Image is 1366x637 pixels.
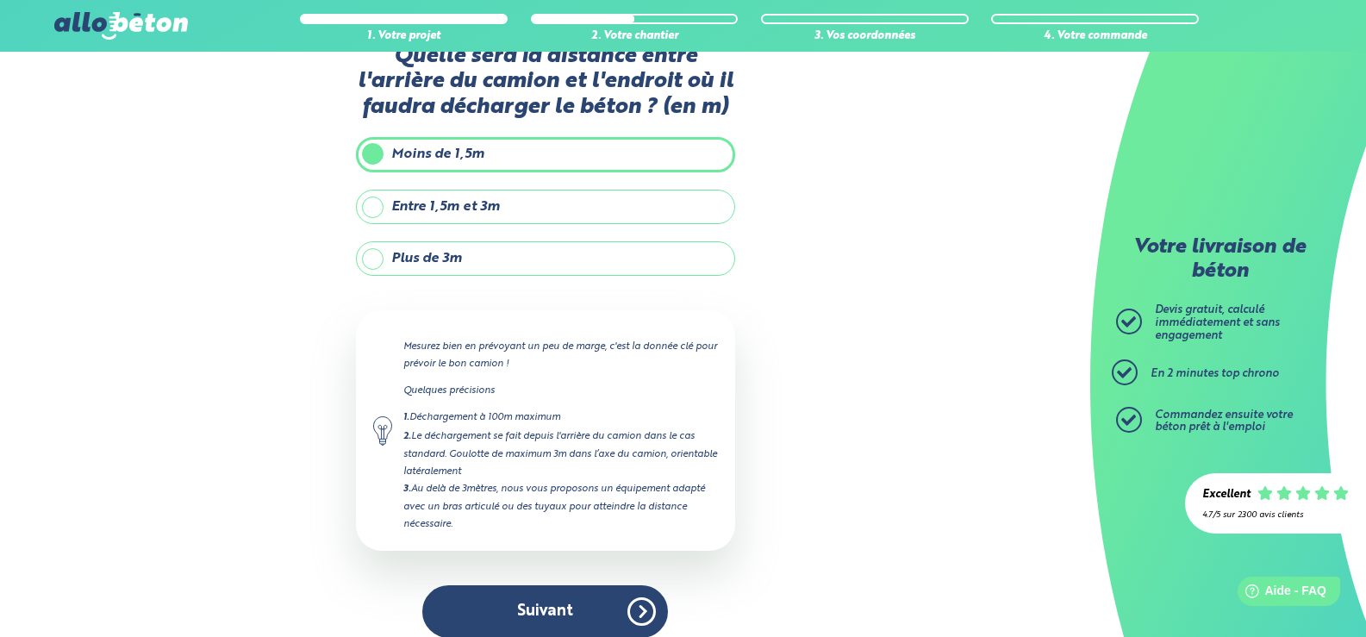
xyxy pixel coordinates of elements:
[356,190,735,224] label: Entre 1,5m et 3m
[1202,489,1251,502] div: Excellent
[300,30,508,43] div: 1. Votre projet
[403,413,409,422] strong: 1.
[403,382,718,399] p: Quelques précisions
[531,30,739,43] div: 2. Votre chantier
[356,241,735,276] label: Plus de 3m
[1213,570,1347,618] iframe: Help widget launcher
[403,428,718,480] div: Le déchargement se fait depuis l'arrière du camion dans le cas standard. Goulotte de maximum 3m d...
[1155,304,1280,340] span: Devis gratuit, calculé immédiatement et sans engagement
[403,432,411,441] strong: 2.
[356,44,735,120] label: Quelle sera la distance entre l'arrière du camion et l'endroit où il faudra décharger le béton ? ...
[403,480,718,533] div: Au delà de 3mètres, nous vous proposons un équipement adapté avec un bras articulé ou des tuyaux ...
[403,338,718,372] p: Mesurez bien en prévoyant un peu de marge, c'est la donnée clé pour prévoir le bon camion !
[1120,236,1319,284] p: Votre livraison de béton
[1155,409,1293,434] span: Commandez ensuite votre béton prêt à l'emploi
[403,409,718,427] div: Déchargement à 100m maximum
[1151,368,1279,379] span: En 2 minutes top chrono
[356,137,735,172] label: Moins de 1,5m
[991,30,1199,43] div: 4. Votre commande
[761,30,969,43] div: 3. Vos coordonnées
[403,484,411,494] strong: 3.
[54,12,187,40] img: allobéton
[1202,510,1349,520] div: 4.7/5 sur 2300 avis clients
